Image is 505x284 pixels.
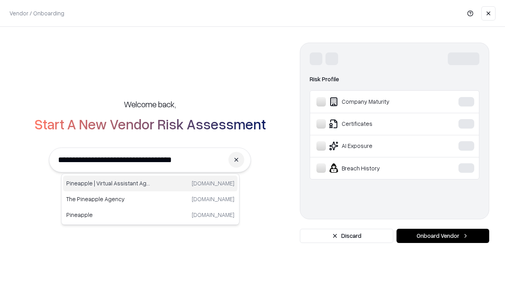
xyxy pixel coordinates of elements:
div: Company Maturity [316,97,434,106]
p: Vendor / Onboarding [9,9,64,17]
p: Pineapple | Virtual Assistant Agency [66,179,150,187]
div: Breach History [316,163,434,173]
div: Certificates [316,119,434,129]
p: The Pineapple Agency [66,195,150,203]
button: Discard [300,229,393,243]
p: [DOMAIN_NAME] [192,195,234,203]
p: [DOMAIN_NAME] [192,211,234,219]
div: AI Exposure [316,141,434,151]
p: Pineapple [66,211,150,219]
p: [DOMAIN_NAME] [192,179,234,187]
button: Onboard Vendor [397,229,489,243]
h2: Start A New Vendor Risk Assessment [34,116,266,132]
div: Suggestions [61,174,239,225]
h5: Welcome back, [124,99,176,110]
div: Risk Profile [310,75,479,84]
